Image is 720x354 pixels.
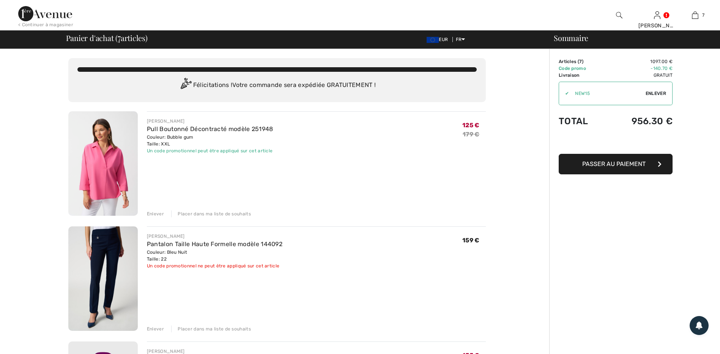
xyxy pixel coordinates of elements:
[147,125,273,133] a: Pull Boutonné Décontracté modèle 251948
[77,78,477,93] div: Félicitations ! Votre commande sera expédiée GRATUITEMENT !
[147,134,273,147] div: Couleur: Bubble gum Taille: XXL
[147,262,282,269] div: Un code promotionnel ne peut être appliqué sur cet article
[692,11,698,20] img: Mon panier
[545,34,715,42] div: Sommaire
[68,111,138,216] img: Pull Boutonné Décontracté modèle 251948
[579,59,582,64] span: 7
[559,72,606,79] td: Livraison
[559,90,569,97] div: ✔
[147,147,273,154] div: Un code promotionnel peut être appliqué sur cet article
[66,34,148,42] span: Panier d'achat ( articles)
[18,6,72,21] img: 1ère Avenue
[147,210,164,217] div: Enlever
[147,249,282,262] div: Couleur: Bleu Nuit Taille: 22
[654,11,660,19] a: Se connecter
[606,58,673,65] td: 1097.00 €
[702,12,704,19] span: 7
[559,154,673,174] button: Passer au paiement
[559,58,606,65] td: Articles ( )
[616,11,622,20] img: recherche
[147,326,164,332] div: Enlever
[171,326,251,332] div: Placer dans ma liste de souhaits
[559,134,673,151] iframe: PayPal
[118,32,121,42] span: 7
[654,11,660,20] img: Mes infos
[462,237,480,244] span: 159 €
[463,131,480,138] s: 179 €
[646,90,666,97] span: Enlever
[427,37,451,42] span: EUR
[462,122,480,129] span: 125 €
[606,108,673,134] td: 956.30 €
[178,78,193,93] img: Congratulation2.svg
[638,22,676,30] div: [PERSON_NAME]
[456,37,465,42] span: FR
[147,233,282,240] div: [PERSON_NAME]
[606,65,673,72] td: -140.70 €
[569,82,646,105] input: Code promo
[171,210,251,217] div: Placer dans ma liste de souhaits
[606,72,673,79] td: Gratuit
[68,226,138,331] img: Pantalon Taille Haute Formelle modèle 144092
[427,37,439,43] img: Euro
[582,160,646,168] span: Passer au paiement
[147,240,282,248] a: Pantalon Taille Haute Formelle modèle 144092
[147,118,273,125] div: [PERSON_NAME]
[18,21,73,28] div: < Continuer à magasiner
[559,108,606,134] td: Total
[676,11,714,20] a: 7
[559,65,606,72] td: Code promo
